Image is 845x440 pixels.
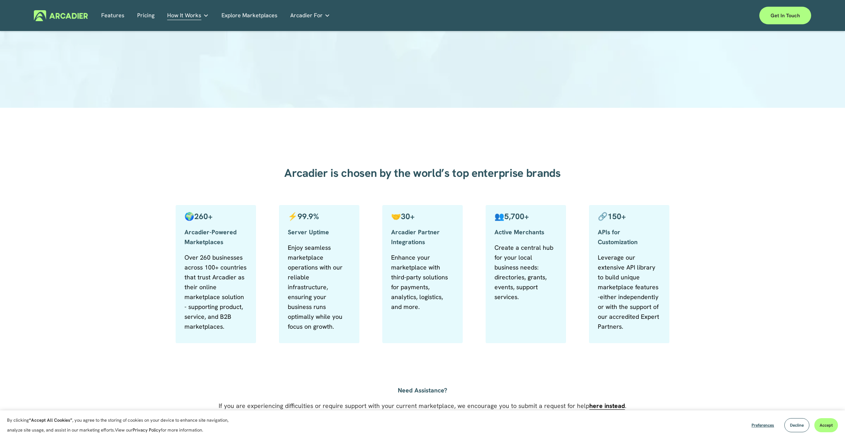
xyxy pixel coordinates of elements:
[284,166,560,180] strong: Arcadier is chosen by the world’s top enterprise brands
[598,212,661,222] p: 🔗
[598,228,638,246] strong: APIs for Customization
[194,211,213,222] strong: 260+
[504,211,529,222] strong: 5,700+
[752,422,774,428] span: Preferences
[288,212,351,222] p: ⚡
[184,253,247,331] p: Over 260 businesses across 100+ countries that trust Arcadier as their online marketplace solutio...
[137,10,154,21] a: Pricing
[290,10,330,21] a: folder dropdown
[759,7,811,24] a: Get in touch
[494,243,557,302] p: Create a central hub for your local business needs: directories, grants, events, support services.
[746,418,779,432] button: Preferences
[398,386,447,394] strong: Need Assistance?
[7,415,236,435] p: By clicking , you agree to the storing of cookies on your device to enhance site navigation, anal...
[589,402,625,410] a: here instead
[790,422,804,428] span: Decline
[298,211,319,222] strong: 99.9%
[598,253,661,331] p: Leverage our extensive API library to build unique marketplace features -either independently or ...
[391,253,454,312] p: Enhance your marketplace with third-party solutions for payments, analytics, logistics, and more.
[34,10,88,21] img: Arcadier
[494,211,529,222] span: 👥
[176,401,669,411] p: If you are experiencing difficulties or require support with your current marketplace, we encoura...
[784,418,809,432] button: Decline
[184,228,238,246] strong: Arcadier-Powered Marketplaces
[401,211,415,222] strong: 30+
[167,11,201,20] span: How It Works
[101,10,124,21] a: Features
[167,10,209,21] a: folder dropdown
[290,11,323,20] span: Arcadier For
[288,228,329,236] strong: Server Uptime
[391,228,442,246] strong: Arcadier Partner Integrations
[494,228,544,236] strong: Active Merchants
[810,406,845,440] iframe: Chat Widget
[288,243,351,331] p: Enjoy seamless marketplace operations with our reliable infrastructure, ensuring your business ru...
[221,10,278,21] a: Explore Marketplaces
[133,427,161,433] a: Privacy Policy
[391,212,454,222] p: 🤝
[184,212,247,222] p: 🌍
[29,417,72,423] strong: “Accept All Cookies”
[608,211,626,222] strong: 150+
